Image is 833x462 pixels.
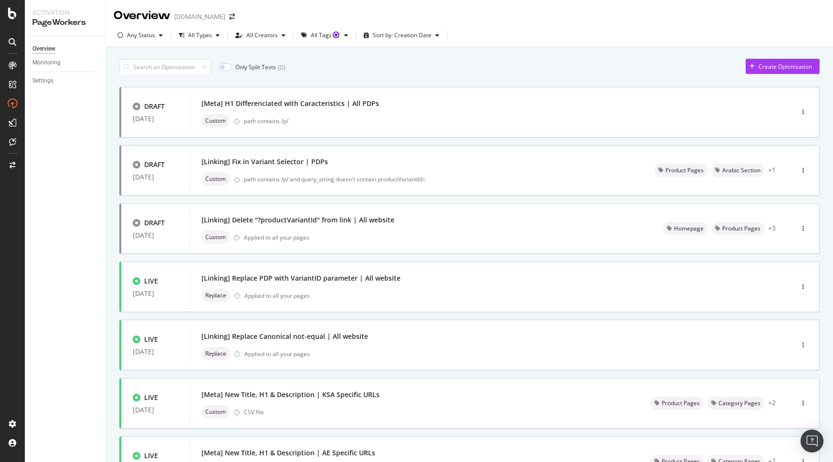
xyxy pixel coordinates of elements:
div: LIVE [144,451,158,461]
div: neutral label [711,222,764,235]
div: All Creators [246,32,278,38]
a: Settings [32,76,99,86]
div: PageWorkers [32,17,98,28]
input: Search an Optimization [119,59,211,75]
span: Product Pages [662,400,700,406]
div: Monitoring [32,58,61,68]
span: Homepage [674,226,704,231]
div: neutral label [651,397,704,410]
div: [Linking] Fix in Variant Selector | PDPs [201,157,328,167]
div: neutral label [201,172,230,186]
div: Create Optimization [759,63,812,71]
div: LIVE [144,276,158,286]
span: Custom [205,234,226,240]
div: Open Intercom Messenger [801,430,823,452]
span: Category Pages [718,400,760,406]
div: DRAFT [144,102,165,111]
div: arrow-right-arrow-left [229,13,235,20]
div: [Meta] New Title, H1 & Description | AE Specific URLs [201,448,375,458]
div: + 3 [768,223,776,233]
a: Overview [32,44,99,54]
div: neutral label [201,405,230,419]
div: LIVE [144,335,158,344]
button: All TagsTooltip anchor [297,28,352,43]
div: Only Split Tests [235,63,276,71]
div: Activation [32,8,98,17]
div: [DATE] [133,290,178,297]
div: + 2 [768,398,776,408]
div: + 1 [768,165,776,175]
a: Monitoring [32,58,99,68]
span: Replace [205,351,226,357]
div: Applied to all your pages [244,233,309,241]
div: [DATE] [133,115,178,123]
div: CSV file [244,408,264,416]
div: DRAFT [144,218,165,228]
div: Settings [32,76,53,86]
button: Sort by: Creation Date [360,28,443,43]
div: neutral label [201,289,230,302]
div: neutral label [201,114,230,127]
div: neutral label [707,397,764,410]
div: neutral label [663,222,707,235]
div: ( 0 ) [278,63,285,72]
span: Custom [205,409,226,415]
span: Product Pages [722,226,760,231]
div: LIVE [144,393,158,402]
div: All Tags [311,32,340,38]
div: Tooltip anchor [332,31,340,39]
div: path contains /p/ and query_string doesn't contain productVariantId= [244,175,632,183]
span: Custom [205,118,226,124]
div: [DATE] [133,173,178,181]
button: All Creators [232,28,289,43]
div: Applied to all your pages [244,292,310,300]
div: Overview [32,44,55,54]
div: neutral label [711,164,764,177]
div: [Linking] Delete "?productVariantId" from link | All website [201,215,394,225]
div: All Types [188,32,212,38]
div: [Meta] H1 Differenciated with Caracteristics | All PDPs [201,99,379,108]
div: [Linking] Replace PDP with VariantID parameter | All website [201,273,401,283]
div: Overview [114,8,170,24]
div: [DOMAIN_NAME] [174,12,225,21]
button: All Types [175,28,223,43]
span: Custom [205,176,226,182]
div: [Meta] New Title, H1 & Description | KSA Specific URLs [201,390,380,399]
button: Create Optimization [746,59,820,74]
div: [DATE] [133,348,178,356]
span: Arabic Section [722,168,760,173]
div: [Linking] Replace Canonical not-equal | All website [201,332,368,341]
div: neutral label [201,231,230,244]
div: Any Status [127,32,155,38]
button: Any Status [114,28,167,43]
div: [DATE] [133,231,178,239]
div: Applied to all your pages [244,350,310,358]
div: path contains /p/ [244,117,753,125]
div: Sort by: Creation Date [373,32,432,38]
div: [DATE] [133,406,178,414]
div: neutral label [201,347,230,360]
div: DRAFT [144,160,165,169]
div: neutral label [654,164,707,177]
span: Product Pages [665,168,704,173]
span: Replace [205,293,226,298]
